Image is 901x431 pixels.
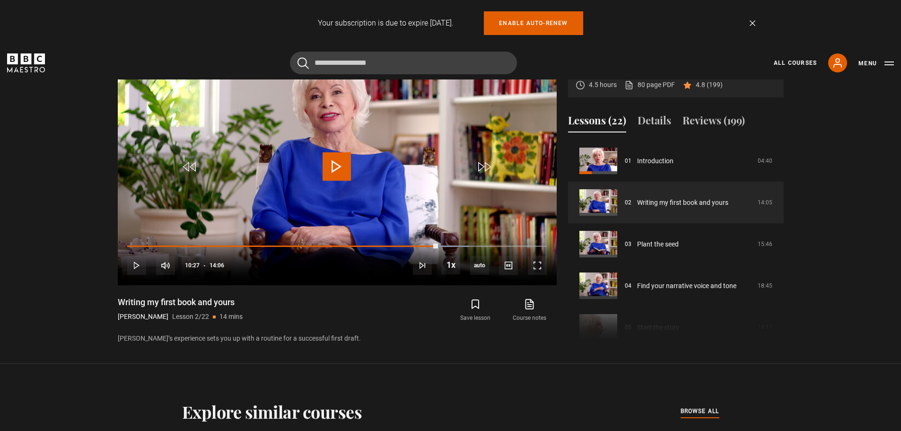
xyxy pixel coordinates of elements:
p: 14 mins [219,312,243,322]
a: All Courses [774,59,817,67]
button: Details [638,113,671,132]
h2: Explore similar courses [182,402,362,422]
button: Captions [499,256,518,275]
button: Save lesson [448,297,502,324]
button: Mute [156,256,175,275]
p: 4.8 (199) [696,80,723,90]
div: Progress Bar [127,246,546,247]
span: auto [470,256,489,275]
button: Lessons (22) [568,113,626,132]
span: - [203,262,206,269]
a: Introduction [637,156,674,166]
span: 14:06 [210,257,224,274]
button: Toggle navigation [858,59,894,68]
button: Playback Rate [441,255,460,274]
a: Plant the seed [637,239,679,249]
video-js: Video Player [118,38,557,285]
p: 4.5 hours [589,80,617,90]
svg: BBC Maestro [7,53,45,72]
button: Next Lesson [413,256,432,275]
p: [PERSON_NAME]’s experience sets you up with a routine for a successful first draft. [118,334,557,343]
button: Submit the search query [297,57,309,69]
span: 10:27 [185,257,200,274]
a: Enable auto-renew [484,11,583,35]
a: Course notes [502,297,556,324]
a: browse all [681,406,719,417]
button: Fullscreen [528,256,547,275]
p: Lesson 2/22 [172,312,209,322]
button: Play [127,256,146,275]
span: browse all [681,406,719,416]
div: Current quality: 720p [470,256,489,275]
input: Search [290,52,517,74]
a: Find your narrative voice and tone [637,281,736,291]
p: [PERSON_NAME] [118,312,168,322]
a: 80 page PDF [624,80,675,90]
a: Writing my first book and yours [637,198,728,208]
button: Reviews (199) [682,113,745,132]
p: Your subscription is due to expire [DATE]. [318,18,454,29]
h1: Writing my first book and yours [118,297,243,308]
